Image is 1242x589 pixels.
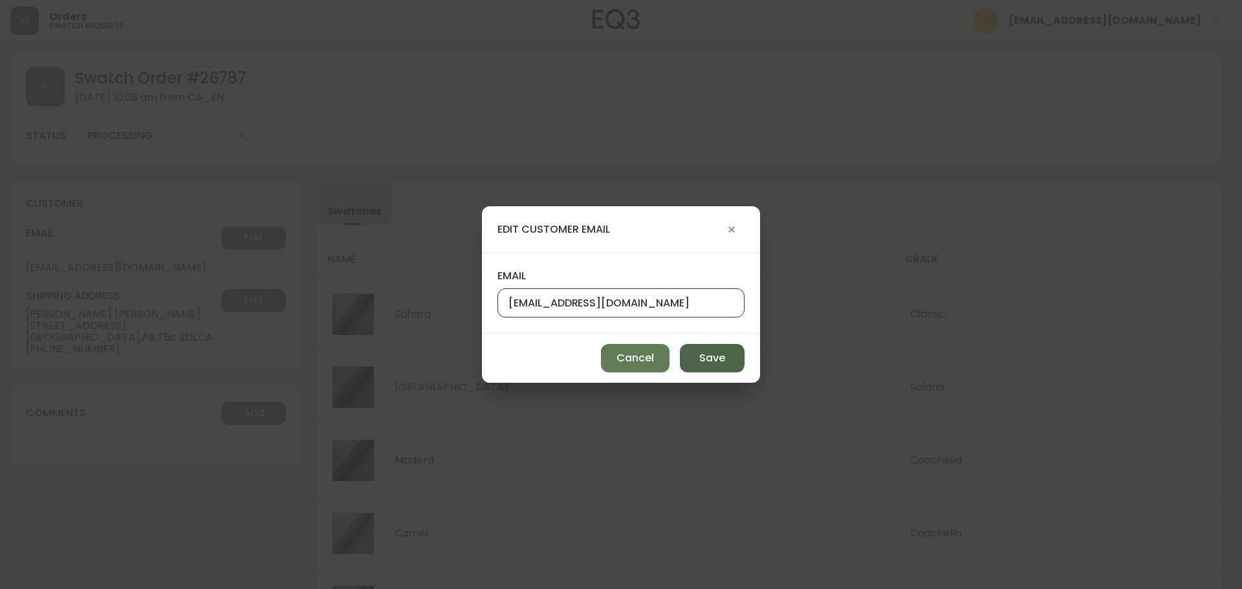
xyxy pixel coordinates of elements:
span: Save [699,351,725,365]
span: Cancel [616,351,654,365]
label: email [497,269,745,283]
button: Save [680,344,745,372]
h4: edit customer email [497,222,610,237]
button: Cancel [601,344,670,372]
